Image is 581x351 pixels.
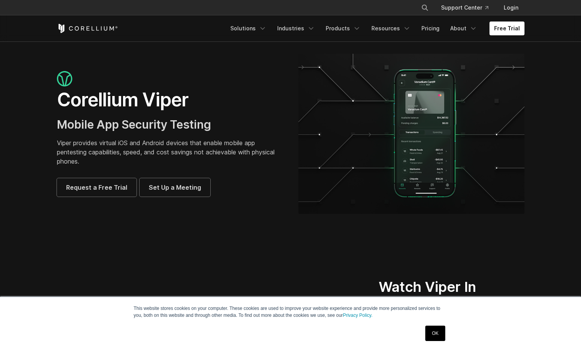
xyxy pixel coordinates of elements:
div: Navigation Menu [412,1,524,15]
a: About [446,22,482,35]
span: Mobile App Security Testing [57,118,211,131]
a: Support Center [435,1,494,15]
a: Resources [367,22,415,35]
a: Pricing [417,22,444,35]
button: Search [418,1,432,15]
a: Corellium Home [57,24,118,33]
div: Navigation Menu [226,22,524,35]
p: Viper provides virtual iOS and Android devices that enable mobile app pentesting capabilities, sp... [57,138,283,166]
a: Privacy Policy. [343,313,373,318]
a: Login [498,1,524,15]
a: Request a Free Trial [57,178,137,197]
a: Free Trial [489,22,524,35]
img: viper_icon_large [57,71,72,87]
a: OK [425,326,445,341]
span: Set Up a Meeting [149,183,201,192]
span: Request a Free Trial [66,183,127,192]
h2: Watch Viper In Action [379,278,495,313]
p: This website stores cookies on your computer. These cookies are used to improve your website expe... [134,305,448,319]
a: Solutions [226,22,271,35]
a: Products [321,22,365,35]
a: Industries [273,22,320,35]
img: viper_hero [298,54,524,214]
a: Set Up a Meeting [140,178,210,197]
h1: Corellium Viper [57,88,283,111]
